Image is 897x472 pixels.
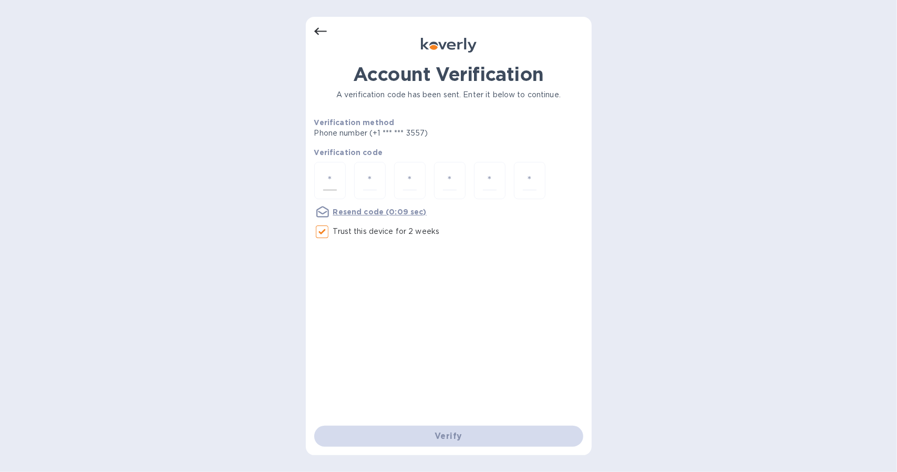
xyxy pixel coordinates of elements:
p: Verification code [314,147,583,158]
p: Phone number (+1 *** *** 3557) [314,128,509,139]
b: Verification method [314,118,395,127]
u: Resend code (0:09 sec) [333,208,427,216]
p: A verification code has been sent. Enter it below to continue. [314,89,583,100]
h1: Account Verification [314,63,583,85]
p: Trust this device for 2 weeks [333,226,440,237]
